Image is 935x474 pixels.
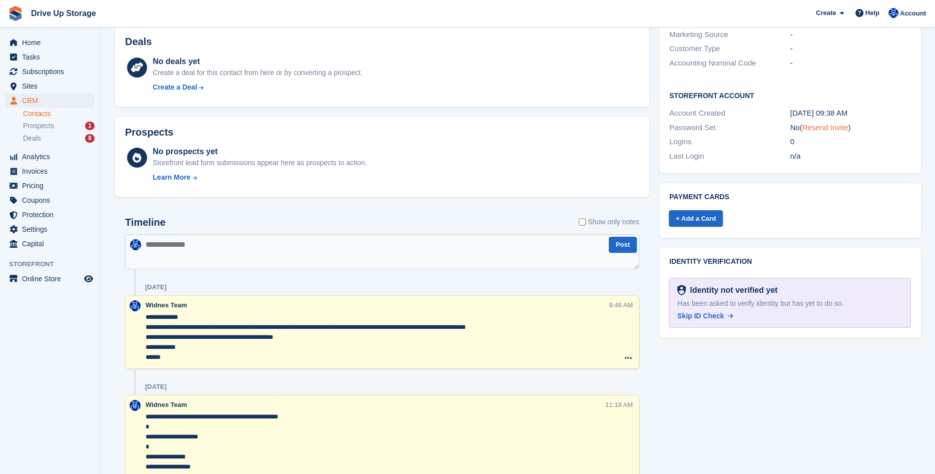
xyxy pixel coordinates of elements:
[816,8,836,18] span: Create
[790,43,911,55] div: -
[146,301,187,309] span: Widnes Team
[153,172,367,183] a: Learn More
[130,400,141,411] img: Widnes Team
[22,94,82,108] span: CRM
[146,401,187,408] span: Widnes Team
[22,164,82,178] span: Invoices
[22,36,82,50] span: Home
[83,273,95,285] a: Preview store
[5,237,95,251] a: menu
[5,94,95,108] a: menu
[5,179,95,193] a: menu
[605,400,633,409] div: 11:18 AM
[23,109,95,119] a: Contacts
[669,193,911,201] h2: Payment cards
[5,272,95,286] a: menu
[145,383,167,391] div: [DATE]
[22,193,82,207] span: Coupons
[686,284,777,296] div: Identity not verified yet
[669,151,790,162] div: Last Login
[145,283,167,291] div: [DATE]
[669,29,790,41] div: Marketing Source
[669,58,790,69] div: Accounting Nominal Code
[22,208,82,222] span: Protection
[22,50,82,64] span: Tasks
[125,127,174,138] h2: Prospects
[790,151,911,162] div: n/a
[790,122,911,134] div: No
[669,210,723,227] a: + Add a Card
[677,311,733,321] a: Skip ID Check
[153,82,197,93] div: Create a Deal
[5,208,95,222] a: menu
[85,122,95,130] div: 1
[669,122,790,134] div: Password Set
[22,65,82,79] span: Subscriptions
[609,237,637,253] button: Post
[790,29,911,41] div: -
[5,79,95,93] a: menu
[153,158,367,168] div: Storefront lead form submissions appear here as prospects to action.
[900,9,926,19] span: Account
[790,108,911,119] div: [DATE] 09:38 AM
[9,259,100,269] span: Storefront
[130,239,141,250] img: Widnes Team
[8,6,23,21] img: stora-icon-8386f47178a22dfd0bd8f6a31ec36ba5ce8667c1dd55bd0f319d3a0aa187defe.svg
[800,123,851,132] span: ( )
[677,312,724,320] span: Skip ID Check
[5,150,95,164] a: menu
[23,133,95,144] a: Deals 8
[23,121,54,131] span: Prospects
[27,5,100,22] a: Drive Up Storage
[609,300,633,310] div: 9:46 AM
[669,258,911,266] h2: Identity verification
[5,50,95,64] a: menu
[22,222,82,236] span: Settings
[669,90,911,100] h2: Storefront Account
[669,136,790,148] div: Logins
[865,8,879,18] span: Help
[22,272,82,286] span: Online Store
[125,36,152,48] h2: Deals
[125,217,166,228] h2: Timeline
[5,36,95,50] a: menu
[579,217,586,227] input: Show only notes
[669,108,790,119] div: Account Created
[22,79,82,93] span: Sites
[790,136,911,148] div: 0
[677,285,686,296] img: Identity Verification Ready
[85,134,95,143] div: 8
[23,121,95,131] a: Prospects 1
[802,123,848,132] a: Resend Invite
[888,8,898,18] img: Widnes Team
[5,193,95,207] a: menu
[153,82,362,93] a: Create a Deal
[22,179,82,193] span: Pricing
[677,298,902,309] div: Has been asked to verify identity but has yet to do so.
[790,58,911,69] div: -
[153,56,362,68] div: No deals yet
[5,164,95,178] a: menu
[153,68,362,78] div: Create a deal for this contact from here or by converting a prospect.
[130,300,141,311] img: Widnes Team
[153,172,190,183] div: Learn More
[579,217,639,227] label: Show only notes
[5,222,95,236] a: menu
[22,150,82,164] span: Analytics
[22,237,82,251] span: Capital
[23,134,41,143] span: Deals
[5,65,95,79] a: menu
[669,43,790,55] div: Customer Type
[153,146,367,158] div: No prospects yet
